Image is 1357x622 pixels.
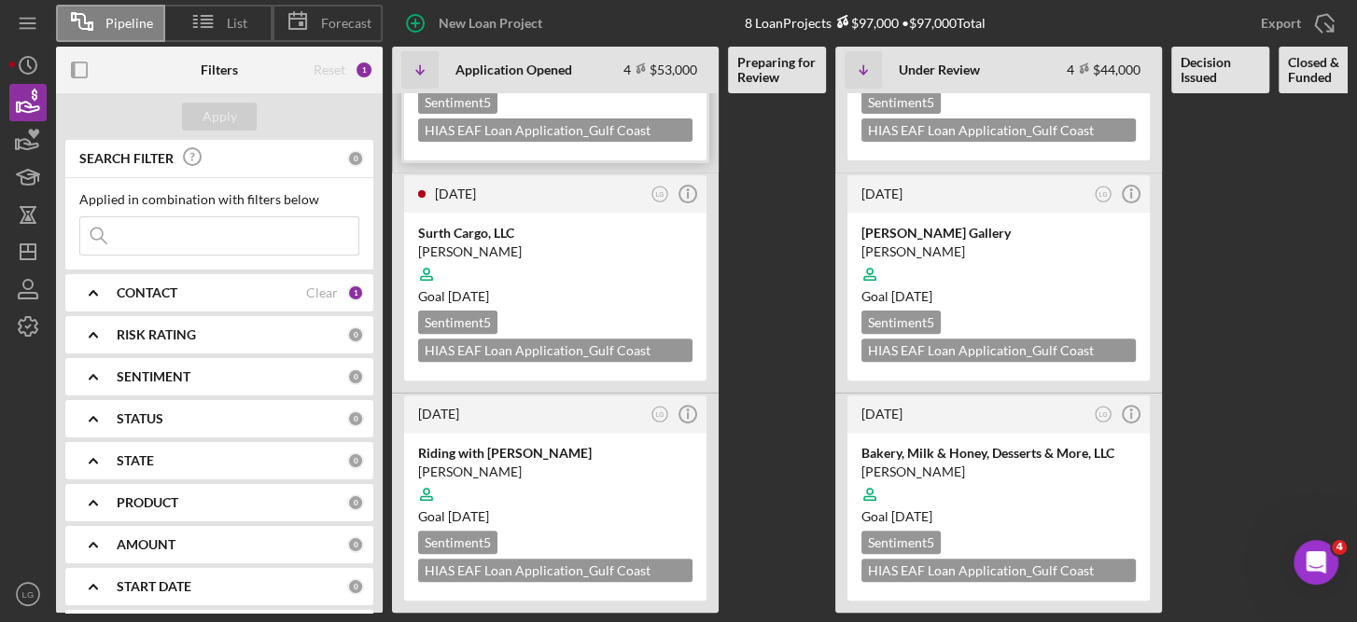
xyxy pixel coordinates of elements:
[418,406,459,422] time: 2025-08-07 23:34
[861,90,941,114] div: Sentiment 5
[861,444,1136,463] div: Bakery, Milk & Honey, Desserts & More, LLC
[832,15,899,31] div: $97,000
[623,62,697,77] div: 4 $53,000
[861,224,1136,242] div: [PERSON_NAME] Gallery
[306,285,338,300] div: Clear
[347,150,364,167] div: 0
[861,339,1136,362] div: HIAS EAF Loan Application_Gulf Coast JFCS $10,000
[737,55,817,85] b: Preparing for Review
[1099,190,1108,197] text: LG
[105,16,153,31] span: Pipeline
[401,173,709,383] a: [DATE]LGSurth Cargo, LLC[PERSON_NAME]Goal [DATE]Sentiment5HIAS EAF Loan Application_Gulf Coast JF...
[861,463,1136,481] div: [PERSON_NAME]
[182,103,257,131] button: Apply
[1261,5,1301,42] div: Export
[117,411,163,426] b: STATUS
[439,5,542,42] div: New Loan Project
[321,16,371,31] span: Forecast
[891,508,932,524] time: 08/28/2025
[347,284,364,301] div: 1
[1242,5,1348,42] button: Export
[314,62,345,77] div: Reset
[745,15,986,31] div: 8 Loan Projects • $97,000 Total
[435,186,476,201] time: 2025-08-17 23:05
[455,62,572,77] b: Application Opened
[418,559,692,582] div: HIAS EAF Loan Application_Gulf Coast JFCS $15,000
[418,242,692,261] div: [PERSON_NAME]
[418,508,489,524] span: Goal
[899,62,980,77] b: Under Review
[347,494,364,511] div: 0
[117,537,175,552] b: AMOUNT
[418,224,692,242] div: Surth Cargo, LLC
[861,508,932,524] span: Goal
[418,311,497,334] div: Sentiment 5
[22,589,35,600] text: LG
[861,118,1136,142] div: HIAS EAF Loan Application_Gulf Coast JFCS $15,000
[347,536,364,553] div: 0
[861,559,1136,582] div: HIAS EAF Loan Application_Gulf Coast JFCS $9,000
[845,173,1153,383] a: [DATE]LG[PERSON_NAME] Gallery[PERSON_NAME]Goal [DATE]Sentiment5HIAS EAF Loan Application_Gulf Coa...
[861,406,902,422] time: 2025-06-29 04:05
[418,90,497,114] div: Sentiment 5
[418,118,692,142] div: HIAS EAF Loan Application_Gulf Coast JFCS $15,000
[1091,182,1116,207] button: LG
[418,288,489,304] span: Goal
[347,410,364,427] div: 0
[861,186,902,201] time: 2025-06-29 21:55
[1067,62,1140,77] div: 4 $44,000
[347,452,364,469] div: 0
[79,192,359,207] div: Applied in combination with filters below
[117,453,154,468] b: STATE
[418,531,497,554] div: Sentiment 5
[861,311,941,334] div: Sentiment 5
[1332,540,1347,555] span: 4
[448,288,489,304] time: 10/10/2025
[201,62,238,77] b: Filters
[392,5,561,42] button: New Loan Project
[1181,55,1260,85] b: Decision Issued
[117,579,191,594] b: START DATE
[448,508,489,524] time: 10/06/2025
[1294,540,1338,585] iframe: Intercom live chat
[347,326,364,343] div: 0
[656,190,665,197] text: LG
[117,327,196,342] b: RISK RATING
[648,182,673,207] button: LG
[203,103,237,131] div: Apply
[861,531,941,554] div: Sentiment 5
[117,369,190,384] b: SENTIMENT
[117,495,178,510] b: PRODUCT
[1099,410,1108,417] text: LG
[1091,402,1116,427] button: LG
[418,339,692,362] div: HIAS EAF Loan Application_Gulf Coast JFCS $20,000
[418,463,692,481] div: [PERSON_NAME]
[656,410,665,417] text: LG
[861,242,1136,261] div: [PERSON_NAME]
[418,444,692,463] div: Riding with [PERSON_NAME]
[891,288,932,304] time: 08/28/2025
[861,288,932,304] span: Goal
[401,393,709,603] a: [DATE]LGRiding with [PERSON_NAME][PERSON_NAME]Goal [DATE]Sentiment5HIAS EAF Loan Application_Gulf...
[9,575,47,613] button: LG
[347,578,364,595] div: 0
[648,402,673,427] button: LG
[347,368,364,385] div: 0
[355,61,373,79] div: 1
[79,151,174,166] b: SEARCH FILTER
[117,285,177,300] b: CONTACT
[227,16,247,31] span: List
[845,393,1153,603] a: [DATE]LGBakery, Milk & Honey, Desserts & More, LLC[PERSON_NAME]Goal [DATE]Sentiment5HIAS EAF Loan...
